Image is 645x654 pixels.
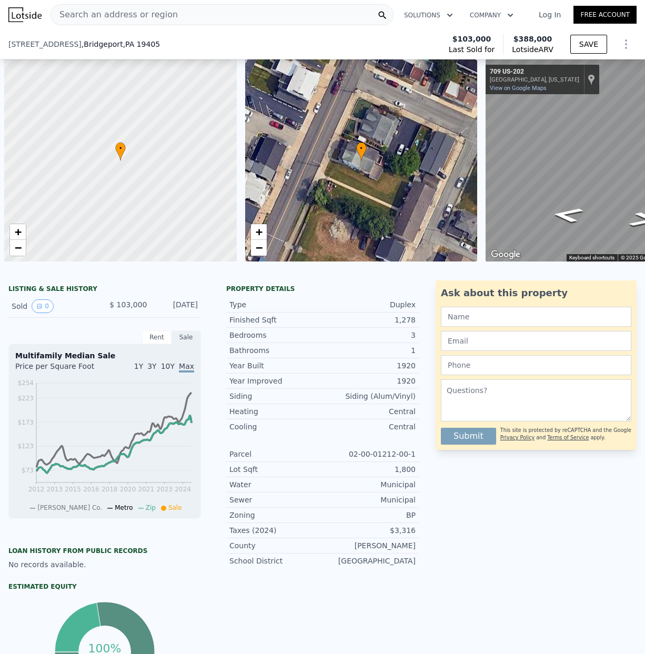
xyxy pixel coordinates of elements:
tspan: 2016 [83,486,99,493]
span: 1Y [134,362,143,370]
div: Lot Sqft [229,464,323,475]
a: Zoom out [251,240,267,256]
tspan: $254 [17,379,34,387]
a: Free Account [573,6,637,24]
div: Type [229,299,323,310]
input: Name [441,307,631,327]
tspan: $223 [17,395,34,402]
div: $3,316 [323,525,416,536]
div: No records available. [8,559,201,570]
tspan: 2023 [156,486,173,493]
input: Phone [441,355,631,375]
tspan: 2015 [65,486,81,493]
span: [STREET_ADDRESS] [8,39,82,49]
div: Multifamily Median Sale [15,350,194,361]
button: View historical data [32,299,54,313]
div: Bathrooms [229,345,323,356]
button: Submit [441,428,496,445]
div: Siding [229,391,323,401]
tspan: 2021 [138,486,155,493]
div: Central [323,421,416,432]
tspan: $173 [17,419,34,426]
div: County [229,540,323,551]
span: $ 103,000 [109,300,147,309]
div: Water [229,479,323,490]
span: $103,000 [452,34,491,44]
div: 3 [323,330,416,340]
div: 1,278 [323,315,416,325]
button: Company [461,6,522,25]
div: Finished Sqft [229,315,323,325]
div: Rent [142,330,172,344]
div: Loan history from public records [8,547,201,555]
span: , PA 19405 [123,40,160,48]
div: 1920 [323,376,416,386]
div: Sold [12,299,96,313]
div: Year Improved [229,376,323,386]
tspan: 2018 [102,486,118,493]
a: Zoom in [251,224,267,240]
div: Duplex [323,299,416,310]
img: Google [488,248,523,261]
div: Price per Square Foot [15,361,105,378]
span: − [255,241,262,254]
div: Parcel [229,449,323,459]
div: BP [323,510,416,520]
tspan: 2020 [120,486,136,493]
span: + [15,225,22,238]
a: Zoom out [10,240,26,256]
input: Email [441,331,631,351]
span: 10Y [161,362,175,370]
span: Sale [168,504,182,511]
span: Metro [115,504,133,511]
button: SAVE [570,35,607,54]
tspan: $73 [22,467,34,474]
div: Municipal [323,479,416,490]
div: This site is protected by reCAPTCHA and the Google and apply. [500,424,631,445]
div: [PERSON_NAME] [323,540,416,551]
tspan: 2013 [47,486,63,493]
button: Show Options [616,34,637,55]
span: 3Y [147,362,156,370]
img: Lotside [8,7,42,22]
span: Max [179,362,194,373]
a: View on Google Maps [490,85,547,92]
div: Year Built [229,360,323,371]
div: Siding (Alum/Vinyl) [323,391,416,401]
div: 1 [323,345,416,356]
div: [DATE] [156,299,198,313]
div: School District [229,556,323,566]
div: Heating [229,406,323,417]
path: Go Northeast, US-202 [538,204,597,226]
a: Log In [526,9,573,20]
div: 02-00-01212-00-1 [323,449,416,459]
div: • [356,142,367,160]
div: Property details [226,285,419,293]
span: Search an address or region [51,8,178,21]
div: [GEOGRAPHIC_DATA], [US_STATE] [490,76,579,83]
button: Solutions [396,6,461,25]
div: Cooling [229,421,323,432]
tspan: 2012 [28,486,45,493]
div: 1920 [323,360,416,371]
span: • [356,144,367,153]
div: 1,800 [323,464,416,475]
div: Central [323,406,416,417]
span: , Bridgeport [82,39,160,49]
div: Bedrooms [229,330,323,340]
span: [PERSON_NAME] Co. [37,504,102,511]
span: $388,000 [513,35,552,43]
span: + [255,225,262,238]
span: − [15,241,22,254]
span: Lotside ARV [512,44,553,55]
a: Privacy Policy [500,435,535,440]
div: 709 US-202 [490,68,579,76]
div: Sewer [229,495,323,505]
div: Estimated Equity [8,582,201,591]
span: Last Sold for [449,44,495,55]
div: Zoning [229,510,323,520]
a: Zoom in [10,224,26,240]
tspan: $123 [17,442,34,450]
div: Sale [172,330,201,344]
div: Taxes (2024) [229,525,323,536]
